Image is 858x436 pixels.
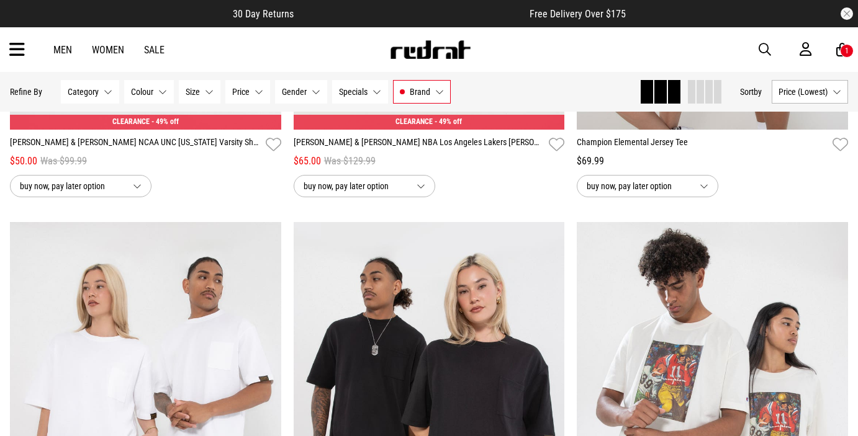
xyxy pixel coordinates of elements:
span: 30 Day Returns [233,8,294,20]
span: Brand [410,87,430,97]
span: - 49% off [435,117,462,126]
span: Colour [131,87,153,97]
span: by [754,87,762,97]
span: $50.00 [10,154,37,169]
button: Brand [393,80,451,104]
button: Price [225,80,270,104]
span: Free Delivery Over $175 [530,8,626,20]
p: Refine By [10,87,42,97]
button: Price (Lowest) [772,80,848,104]
a: Men [53,44,72,56]
span: $65.00 [294,154,321,169]
span: Category [68,87,99,97]
button: buy now, pay later option [294,175,435,197]
a: Women [92,44,124,56]
span: Size [186,87,200,97]
a: 1 [836,43,848,56]
span: CLEARANCE [395,117,433,126]
a: Sale [144,44,165,56]
button: Gender [275,80,327,104]
button: Category [61,80,119,104]
span: Price (Lowest) [779,87,828,97]
button: buy now, pay later option [10,175,151,197]
span: Price [232,87,250,97]
span: buy now, pay later option [20,179,123,194]
button: Sortby [740,84,762,99]
a: Champion Elemental Jersey Tee [577,136,828,154]
iframe: Customer reviews powered by Trustpilot [318,7,505,20]
div: 1 [845,47,849,55]
button: Colour [124,80,174,104]
span: Specials [339,87,368,97]
img: Redrat logo [389,40,471,59]
span: Was $99.99 [40,154,87,169]
button: buy now, pay later option [577,175,718,197]
div: $69.99 [577,154,848,169]
span: buy now, pay later option [587,179,690,194]
span: CLEARANCE [112,117,150,126]
span: buy now, pay later option [304,179,407,194]
span: Gender [282,87,307,97]
span: Was $129.99 [324,154,376,169]
button: Specials [332,80,388,104]
button: Open LiveChat chat widget [10,5,47,42]
button: Size [179,80,220,104]
span: - 49% off [151,117,179,126]
a: [PERSON_NAME] & [PERSON_NAME] NCAA UNC [US_STATE] Varsity Short [10,136,261,154]
a: [PERSON_NAME] & [PERSON_NAME] NBA Los Angeles Lakers [PERSON_NAME] [294,136,544,154]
